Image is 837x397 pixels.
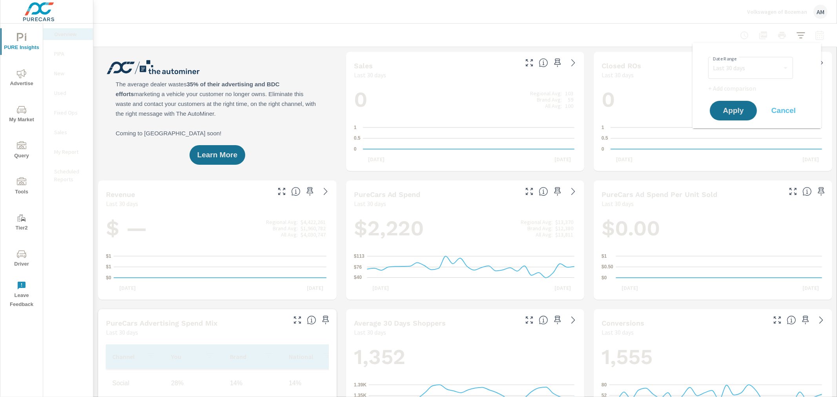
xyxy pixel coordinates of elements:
[197,151,237,158] span: Learn More
[797,284,824,292] p: [DATE]
[611,155,638,163] p: [DATE]
[797,155,824,163] p: [DATE]
[281,231,298,238] p: All Avg:
[319,314,332,326] span: Save this to your personalized report
[602,190,717,198] h5: PureCars Ad Spend Per Unit Sold
[354,275,362,280] text: $40
[354,70,386,80] p: Last 30 days
[289,353,316,361] p: National
[812,27,828,43] button: Select Date Range
[787,185,799,198] button: Make Fullscreen
[266,219,298,225] p: Regional Avg:
[54,69,87,77] p: New
[710,101,757,120] button: Apply
[43,126,93,138] div: Sales
[106,373,165,393] td: Social
[354,328,386,337] p: Last 30 days
[54,128,87,136] p: Sales
[551,314,564,326] span: Save this to your personalized report
[354,215,577,242] h1: $2,220
[602,86,824,113] h1: 0
[230,353,257,361] p: Brand
[551,56,564,69] span: Save this to your personalized report
[54,50,87,58] p: PIPA
[224,373,283,393] td: 14%
[602,125,604,130] text: 1
[301,219,326,225] p: $4,422,261
[755,27,771,43] button: "Export Report to PDF"
[54,168,87,183] p: Scheduled Reports
[539,315,548,325] span: A rolling 30 day total of daily Shoppers on the dealership website, averaged over the selected da...
[3,141,40,160] span: Query
[354,199,386,208] p: Last 30 days
[354,146,357,152] text: 0
[43,87,93,99] div: Used
[354,125,357,130] text: 1
[813,5,828,19] div: AM
[54,30,87,38] p: Overview
[760,101,807,120] button: Cancel
[602,344,824,370] h1: 1,555
[43,166,93,185] div: Scheduled Reports
[555,231,573,238] p: $13,811
[602,146,604,152] text: 0
[565,90,573,97] p: 103
[190,145,245,165] button: Learn More
[43,107,93,118] div: Fixed Ops
[301,284,329,292] p: [DATE]
[549,284,576,292] p: [DATE]
[551,185,564,198] span: Save this to your personalized report
[545,103,562,109] p: All Avg:
[112,353,140,361] p: Channel
[539,187,548,196] span: Total cost of media for all PureCars channels for the selected dealership group over the selected...
[523,185,536,198] button: Make Fullscreen
[106,253,111,259] text: $1
[602,275,607,280] text: $0
[43,28,93,40] div: Overview
[3,33,40,52] span: PURE Insights
[527,225,553,231] p: Brand Avg:
[43,48,93,60] div: PIPA
[521,219,553,225] p: Regional Avg:
[602,253,607,259] text: $1
[354,190,421,198] h5: PureCars Ad Spend
[54,109,87,117] p: Fixed Ops
[301,225,326,231] p: $1,960,782
[106,199,138,208] p: Last 30 days
[815,185,828,198] span: Save this to your personalized report
[536,231,553,238] p: All Avg:
[283,373,341,393] td: 14%
[602,328,634,337] p: Last 30 days
[3,69,40,88] span: Advertise
[319,185,332,198] a: See more details in report
[530,90,562,97] p: Regional Avg:
[3,177,40,197] span: Tools
[771,314,784,326] button: Make Fullscreen
[747,8,807,15] p: Volkswagen of Bozeman
[363,155,390,163] p: [DATE]
[43,67,93,79] div: New
[523,314,536,326] button: Make Fullscreen
[354,319,446,327] h5: Average 30 Days Shoppers
[602,215,824,242] h1: $0.00
[799,314,812,326] span: Save this to your personalized report
[815,314,828,326] a: See more details in report
[301,231,326,238] p: $4,030,747
[106,319,217,327] h5: PureCars Advertising Spend Mix
[537,97,562,103] p: Brand Avg:
[567,314,580,326] a: See more details in report
[273,225,298,231] p: Brand Avg:
[568,97,573,103] p: 59
[602,319,644,327] h5: Conversions
[523,56,536,69] button: Make Fullscreen
[106,215,329,242] h1: $ —
[291,314,304,326] button: Make Fullscreen
[106,328,138,337] p: Last 30 days
[43,146,93,158] div: My Report
[354,382,367,388] text: 1.39K
[54,148,87,156] p: My Report
[602,62,641,70] h5: Closed ROs
[165,373,224,393] td: 28%
[275,185,288,198] button: Make Fullscreen
[802,187,812,196] span: Average cost of advertising per each vehicle sold at the dealer over the selected date range. The...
